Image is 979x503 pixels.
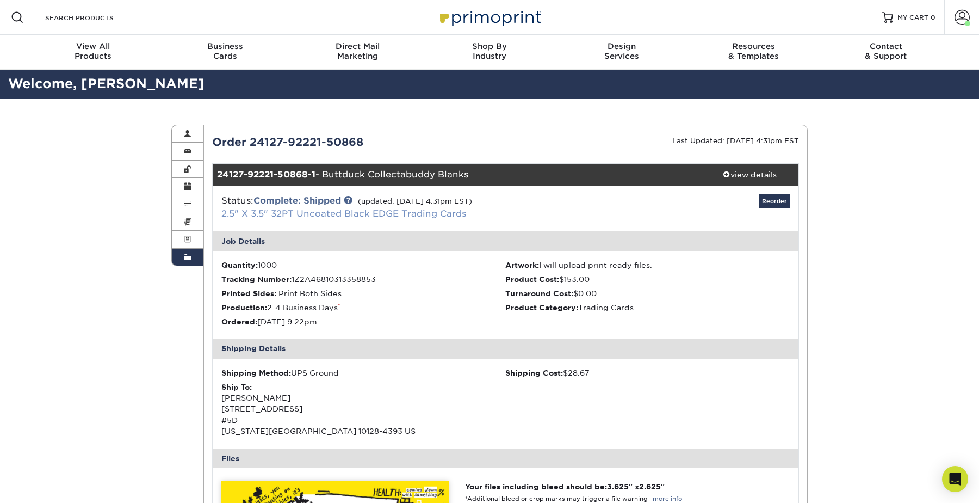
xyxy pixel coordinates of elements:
span: Resources [687,41,820,51]
iframe: Google Customer Reviews [3,470,92,499]
a: Complete: Shipped [253,195,341,206]
strong: Tracking Number: [221,275,292,284]
li: 1000 [221,260,506,271]
div: Job Details [213,231,799,251]
li: $0.00 [505,288,790,299]
a: View AllProducts [27,35,159,70]
div: $28.67 [505,367,790,378]
div: Cards [159,41,292,61]
strong: Ship To: [221,383,252,391]
a: DesignServices [555,35,687,70]
input: SEARCH PRODUCTS..... [44,11,150,24]
span: MY CART [897,13,928,22]
a: Direct MailMarketing [292,35,424,70]
strong: 24127-92221-50868-1 [217,169,315,180]
a: Resources& Templates [687,35,820,70]
li: Trading Cards [505,302,790,313]
strong: Product Category: [505,303,578,312]
div: Products [27,41,159,61]
strong: Printed Sides: [221,289,276,298]
a: 2.5" X 3.5" 32PT Uncoated Black EDGE Trading Cards [221,208,466,219]
div: Shipping Details [213,339,799,358]
div: Services [555,41,687,61]
small: *Additional bleed or crop marks may trigger a file warning – [465,495,682,502]
strong: Artwork: [505,261,539,269]
span: 2.625 [639,482,661,491]
a: more info [653,495,682,502]
span: 1Z2A46810313358853 [292,275,376,284]
div: Files [213,449,799,468]
li: $153.00 [505,274,790,285]
div: Marketing [292,41,424,61]
div: & Templates [687,41,820,61]
div: Open Intercom Messenger [942,466,968,492]
small: Last Updated: [DATE] 4:31pm EST [672,137,799,145]
li: I will upload print ready files. [505,260,790,271]
strong: Quantity: [221,261,258,269]
span: Design [555,41,687,51]
span: Direct Mail [292,41,424,51]
strong: Shipping Cost: [505,369,563,377]
span: Contact [820,41,952,51]
li: 2-4 Business Days [221,302,506,313]
span: 3.625 [607,482,629,491]
small: (updated: [DATE] 4:31pm EST) [358,197,472,205]
a: Reorder [759,194,790,208]
a: Shop ByIndustry [424,35,556,70]
div: & Support [820,41,952,61]
strong: Your files including bleed should be: " x " [465,482,665,491]
span: Print Both Sides [278,289,342,298]
div: Status: [213,194,603,220]
div: Industry [424,41,556,61]
div: [PERSON_NAME] [STREET_ADDRESS] #5D [US_STATE][GEOGRAPHIC_DATA] 10128-4393 US [221,382,506,437]
div: Order 24127-92221-50868 [204,134,506,150]
li: [DATE] 9:22pm [221,316,506,327]
a: view details [701,164,798,186]
span: 0 [931,14,935,21]
div: view details [701,169,798,180]
strong: Shipping Method: [221,369,291,377]
strong: Product Cost: [505,275,559,284]
div: UPS Ground [221,367,506,378]
div: - Buttduck Collectabuddy Blanks [213,164,701,186]
span: Business [159,41,292,51]
strong: Turnaround Cost: [505,289,573,298]
span: View All [27,41,159,51]
strong: Ordered: [221,317,257,326]
strong: Production: [221,303,267,312]
a: BusinessCards [159,35,292,70]
span: Shop By [424,41,556,51]
img: Primoprint [435,5,544,29]
a: Contact& Support [820,35,952,70]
